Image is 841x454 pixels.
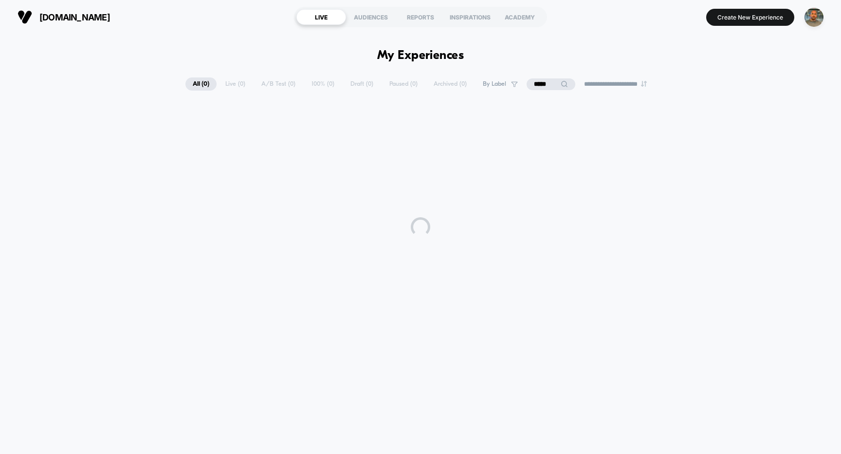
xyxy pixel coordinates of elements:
img: Visually logo [18,10,32,24]
div: INSPIRATIONS [445,9,495,25]
button: [DOMAIN_NAME] [15,9,113,25]
div: AUDIENCES [346,9,396,25]
button: ppic [802,7,826,27]
img: ppic [804,8,823,27]
div: ACADEMY [495,9,545,25]
h1: My Experiences [377,49,464,63]
div: REPORTS [396,9,445,25]
span: By Label [483,80,506,88]
span: [DOMAIN_NAME] [39,12,110,22]
img: end [641,81,647,87]
button: Create New Experience [706,9,794,26]
div: LIVE [296,9,346,25]
span: All ( 0 ) [185,77,217,91]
